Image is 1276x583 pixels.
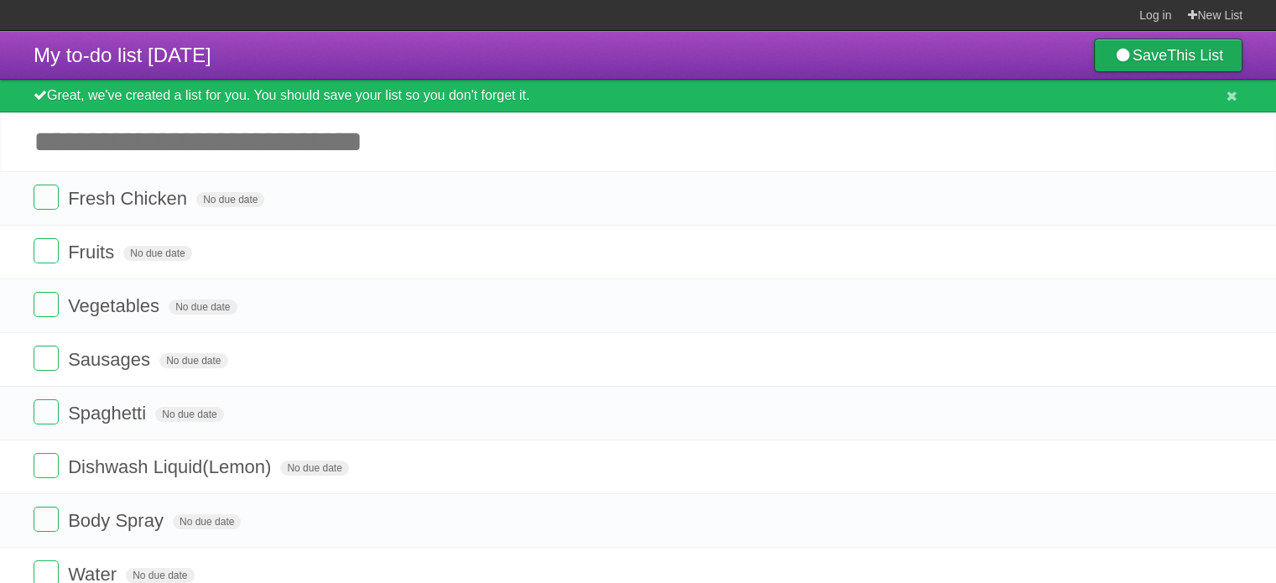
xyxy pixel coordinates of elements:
label: Done [34,185,59,210]
label: Done [34,453,59,478]
span: No due date [126,568,194,583]
label: Done [34,292,59,317]
label: Done [34,238,59,263]
a: SaveThis List [1094,39,1242,72]
span: No due date [196,192,264,207]
span: My to-do list [DATE] [34,44,211,66]
span: No due date [169,299,237,315]
span: Sausages [68,349,154,370]
span: No due date [159,353,227,368]
span: Fresh Chicken [68,188,191,209]
label: Done [34,399,59,424]
label: Done [34,346,59,371]
span: No due date [155,407,223,422]
span: Fruits [68,242,118,263]
b: This List [1167,47,1223,64]
label: Done [34,507,59,532]
span: Dishwash Liquid(Lemon) [68,456,275,477]
span: No due date [280,461,348,476]
span: Body Spray [68,510,168,531]
span: Spaghetti [68,403,150,424]
span: Vegetables [68,295,164,316]
span: No due date [123,246,191,261]
span: No due date [173,514,241,529]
